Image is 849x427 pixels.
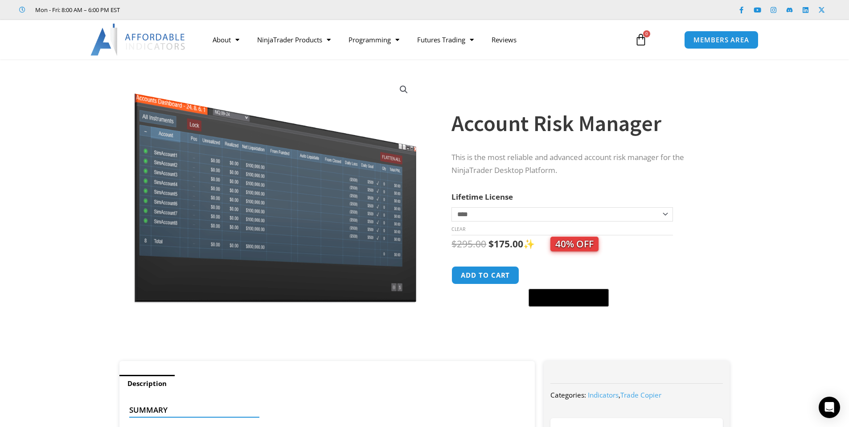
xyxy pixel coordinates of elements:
[204,29,248,50] a: About
[588,390,661,399] span: ,
[451,192,513,202] label: Lifetime License
[588,390,619,399] a: Indicators
[684,31,759,49] a: MEMBERS AREA
[451,238,486,250] bdi: 295.00
[488,238,523,250] bdi: 175.00
[33,4,120,15] span: Mon - Fri: 8:00 AM – 6:00 PM EST
[451,151,712,177] p: This is the most reliable and advanced account risk manager for the NinjaTrader Desktop Platform.
[132,5,266,14] iframe: Customer reviews powered by Trustpilot
[129,406,518,415] h4: Summary
[248,29,340,50] a: NinjaTrader Products
[819,397,840,418] div: Open Intercom Messenger
[451,108,712,139] h1: Account Risk Manager
[90,24,186,56] img: LogoAI | Affordable Indicators – NinjaTrader
[550,390,586,399] span: Categories:
[529,289,609,307] button: Buy with GPay
[119,375,175,392] a: Description
[451,312,712,320] iframe: PayPal Message 1
[488,238,494,250] span: $
[340,29,408,50] a: Programming
[550,237,599,251] span: 40% OFF
[643,30,650,37] span: 0
[693,37,749,43] span: MEMBERS AREA
[621,27,660,53] a: 0
[396,82,412,98] a: View full-screen image gallery
[451,266,519,284] button: Add to cart
[451,226,465,232] a: Clear options
[523,238,599,250] span: ✨
[408,29,483,50] a: Futures Trading
[483,29,525,50] a: Reviews
[620,390,661,399] a: Trade Copier
[451,238,457,250] span: $
[527,265,607,286] iframe: Secure express checkout frame
[204,29,624,50] nav: Menu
